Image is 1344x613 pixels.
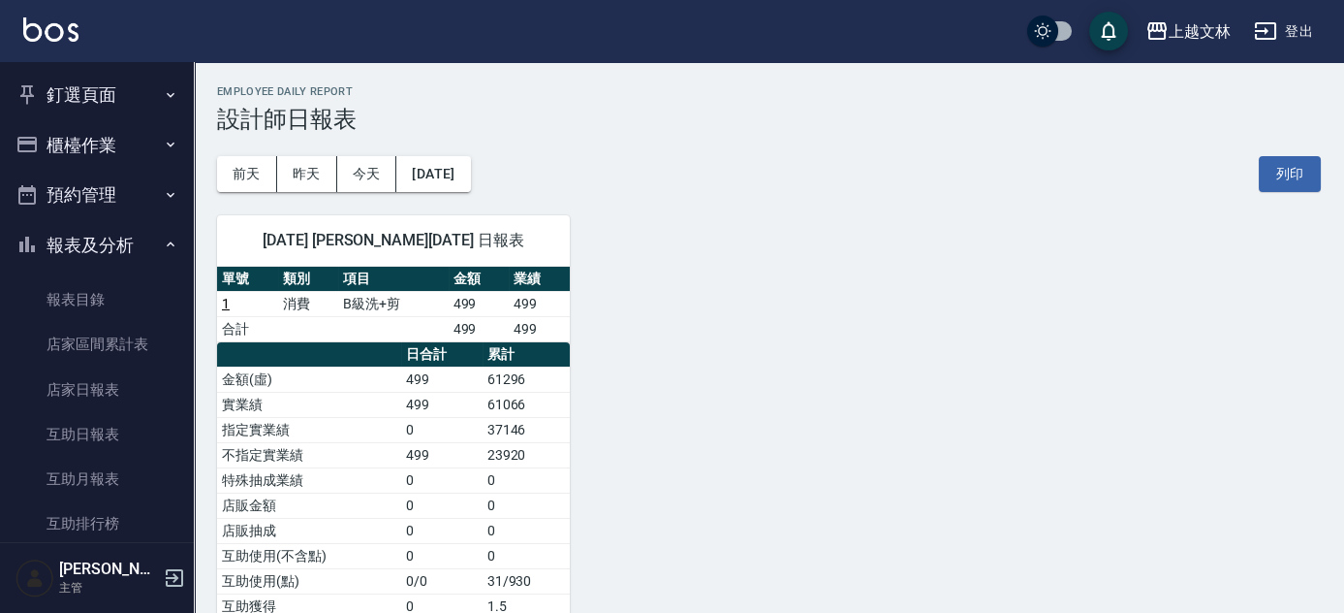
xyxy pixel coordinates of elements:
td: 0 [483,518,570,543]
th: 單號 [217,267,278,292]
button: 櫃檯作業 [8,120,186,171]
th: 業績 [509,267,570,292]
a: 報表目錄 [8,277,186,322]
button: 報表及分析 [8,220,186,271]
td: 0 [483,493,570,518]
h2: Employee Daily Report [217,85,1321,98]
img: Person [16,559,54,597]
button: [DATE] [396,156,470,192]
td: 0 [483,468,570,493]
img: Logo [23,17,78,42]
a: 互助排行榜 [8,501,186,546]
button: save [1089,12,1128,50]
a: 店家區間累計表 [8,322,186,367]
td: 0 [401,518,483,543]
th: 累計 [483,342,570,368]
td: 31/930 [483,568,570,594]
td: 0 [483,543,570,568]
td: 特殊抽成業績 [217,468,401,493]
p: 主管 [59,579,158,597]
td: 實業績 [217,392,401,417]
td: 不指定實業績 [217,442,401,468]
a: 店家日報表 [8,368,186,412]
td: 互助使用(不含點) [217,543,401,568]
td: 金額(虛) [217,367,401,392]
td: 0 [401,543,483,568]
button: 釘選頁面 [8,70,186,120]
td: 499 [401,442,483,468]
td: 61296 [483,367,570,392]
a: 互助日報表 [8,412,186,457]
td: 0 [401,493,483,518]
td: 499 [509,316,570,341]
td: B級洗+剪 [338,291,448,316]
td: 23920 [483,442,570,468]
a: 1 [222,296,230,311]
td: 61066 [483,392,570,417]
th: 項目 [338,267,448,292]
td: 消費 [278,291,339,316]
button: 昨天 [277,156,337,192]
span: [DATE] [PERSON_NAME][DATE] 日報表 [240,231,547,250]
button: 列印 [1259,156,1321,192]
td: 499 [401,392,483,417]
td: 0/0 [401,568,483,594]
td: 0 [401,417,483,442]
th: 日合計 [401,342,483,368]
h5: [PERSON_NAME] [59,560,158,579]
button: 預約管理 [8,170,186,220]
td: 499 [509,291,570,316]
button: 今天 [337,156,397,192]
div: 上越文林 [1169,19,1231,44]
td: 指定實業績 [217,417,401,442]
button: 登出 [1246,14,1321,49]
th: 類別 [278,267,339,292]
button: 上越文林 [1138,12,1238,51]
h3: 設計師日報表 [217,106,1321,133]
td: 合計 [217,316,278,341]
a: 互助月報表 [8,457,186,501]
td: 0 [401,468,483,493]
button: 前天 [217,156,277,192]
td: 499 [401,367,483,392]
td: 37146 [483,417,570,442]
th: 金額 [449,267,510,292]
td: 店販抽成 [217,518,401,543]
td: 499 [449,316,510,341]
td: 互助使用(點) [217,568,401,594]
table: a dense table [217,267,570,342]
td: 店販金額 [217,493,401,518]
td: 499 [449,291,510,316]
